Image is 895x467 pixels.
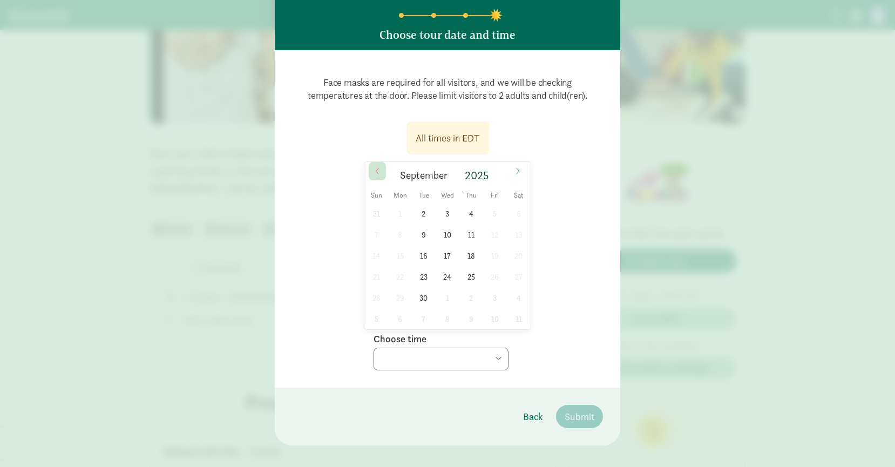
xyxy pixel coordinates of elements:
span: Thu [459,192,483,199]
span: Sat [507,192,531,199]
span: Tue [412,192,436,199]
span: Fri [483,192,507,199]
span: September 16, 2025 [413,245,434,266]
span: September 24, 2025 [437,266,458,287]
span: Back [523,409,543,424]
span: September 2, 2025 [413,203,434,224]
h5: Choose tour date and time [379,29,516,42]
span: September 30, 2025 [413,287,434,308]
span: September 17, 2025 [437,245,458,266]
button: Back [514,405,552,428]
span: September [400,171,447,181]
button: Submit [556,405,603,428]
span: Wed [436,192,459,199]
span: September 11, 2025 [460,224,482,245]
span: September 18, 2025 [460,245,482,266]
span: September 10, 2025 [437,224,458,245]
span: September 23, 2025 [413,266,434,287]
label: Choose time [374,333,426,346]
span: September 25, 2025 [460,266,482,287]
span: September 9, 2025 [413,224,434,245]
span: Mon [388,192,412,199]
span: September 4, 2025 [460,203,482,224]
span: Submit [565,409,594,424]
span: Sun [364,192,388,199]
span: October 1, 2025 [437,287,458,308]
div: All times in EDT [416,131,480,145]
p: Face masks are required for all visitors, and we will be checking temperatures at the door. Pleas... [292,67,603,111]
span: September 3, 2025 [437,203,458,224]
